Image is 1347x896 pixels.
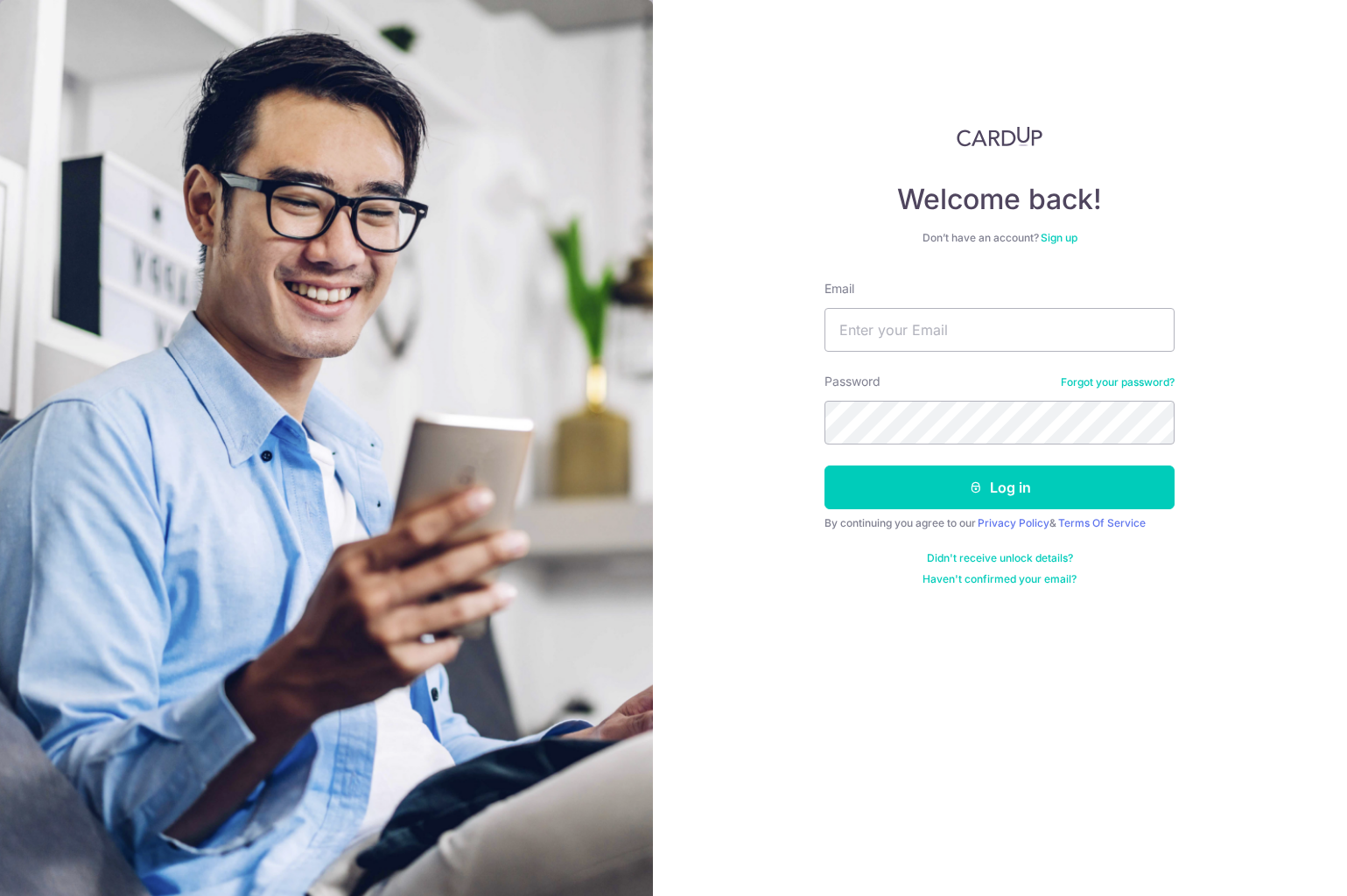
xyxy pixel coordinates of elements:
input: Enter your Email [824,308,1175,352]
div: By continuing you agree to our & [824,516,1175,530]
div: Don’t have an account? [824,231,1175,245]
a: Forgot your password? [1061,375,1175,389]
label: Email [824,280,854,297]
a: Sign up [1041,231,1077,244]
a: Terms Of Service [1058,516,1146,529]
a: Privacy Policy [978,516,1049,529]
img: CardUp Logo [957,126,1042,147]
a: Haven't confirmed your email? [923,572,1077,586]
label: Password [824,373,880,390]
a: Didn't receive unlock details? [927,551,1073,565]
h4: Welcome back! [824,182,1175,217]
button: Log in [824,465,1175,509]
